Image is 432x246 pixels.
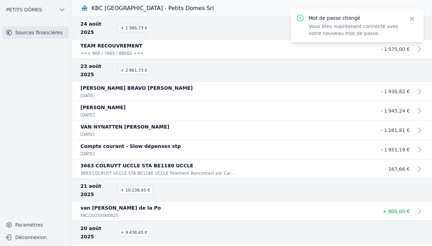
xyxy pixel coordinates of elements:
[80,142,368,150] p: Compte courant - Slow dépenses stp
[80,50,236,57] p: +++ 900 / 7665 / 88082 +++
[309,15,400,21] p: Mot de passe changé
[80,20,114,36] span: 24 août 2025
[118,24,150,32] span: + 1 386,73 €
[385,166,410,172] span: - 167,66 €
[72,159,432,179] a: 3663 COLRUYT UCCLE STA BE1180 UCCLE 3663 COLRUYT UCCLE STA BE1180 UCCLE Paiement Bancontact par C...
[80,150,236,157] p: [DATE]
[80,103,368,112] p: [PERSON_NAME]
[80,131,236,138] p: [DATE]
[92,4,214,12] h3: KBC [GEOGRAPHIC_DATA] - Petits Domes Srl
[72,101,432,121] a: [PERSON_NAME] [DATE] - 1 945,24 €
[118,228,150,237] span: + 9 438,45 €
[118,66,150,74] span: + 2 961,73 €
[3,219,69,230] a: Paramètres
[80,182,114,199] span: 21 août 2025
[6,6,42,13] span: PETITS DÔMES
[80,212,236,219] p: FAC/2025/08/0025
[3,4,69,15] button: PETITS DÔMES
[381,46,410,52] span: - 1 575,00 €
[72,140,432,159] a: Compte courant - Slow dépenses stp [DATE] - 1 951,19 €
[80,84,368,92] p: [PERSON_NAME] BRAVO [PERSON_NAME]
[80,112,236,118] p: [DATE]
[80,161,368,170] p: 3663 COLRUYT UCCLE STA BE1180 UCCLE
[80,224,114,241] span: 20 août 2025
[72,202,432,221] a: van [PERSON_NAME] de la Po FAC/2025/08/0025 + 800,00 €
[72,82,432,101] a: [PERSON_NAME] BRAVO [PERSON_NAME] [DATE] - 1 930,82 €
[381,108,410,114] span: - 1 945,24 €
[381,128,410,133] span: - 1 281,81 €
[80,42,368,50] p: TEAM RECOUVREMENT
[80,123,368,131] p: VAN NYNATTEN [PERSON_NAME]
[80,170,236,177] p: 3663 COLRUYT UCCLE STA BE1180 UCCLE Paiement Bancontact par Carte de débit KBC [DATE] 15.52 heure...
[80,4,89,12] img: KBC Brussels - Petits Domes Srl
[309,23,400,37] p: Vous êtes maintenant connecté avec votre nouveau mot de passe
[72,39,432,59] a: TEAM RECOUVREMENT +++ 900 / 7665 / 88082 +++ - 1 575,00 €
[381,147,410,152] span: - 1 951,19 €
[72,121,432,140] a: VAN NYNATTEN [PERSON_NAME] [DATE] - 1 281,81 €
[80,62,114,79] span: 23 août 2025
[118,186,153,194] span: + 10 238,45 €
[381,89,410,94] span: - 1 930,82 €
[80,204,368,212] p: van [PERSON_NAME] de la Po
[3,232,69,243] button: Déconnexion
[3,26,69,39] a: Sources financières
[80,92,236,99] p: [DATE]
[382,209,410,214] span: + 800,00 €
